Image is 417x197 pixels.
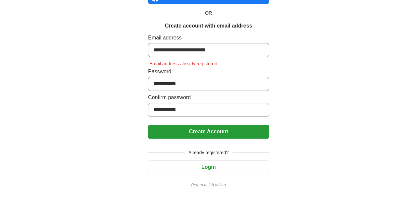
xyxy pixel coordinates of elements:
[148,34,269,42] label: Email address
[148,125,269,139] button: Create Account
[148,68,269,76] label: Password
[148,164,269,170] a: Login
[165,22,252,30] h1: Create account with email address
[148,94,269,101] label: Confirm password
[148,160,269,174] button: Login
[148,182,269,188] a: Return to job advert
[201,10,216,17] span: OR
[148,61,220,66] span: Email address already registered.
[184,149,233,156] span: Already registered?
